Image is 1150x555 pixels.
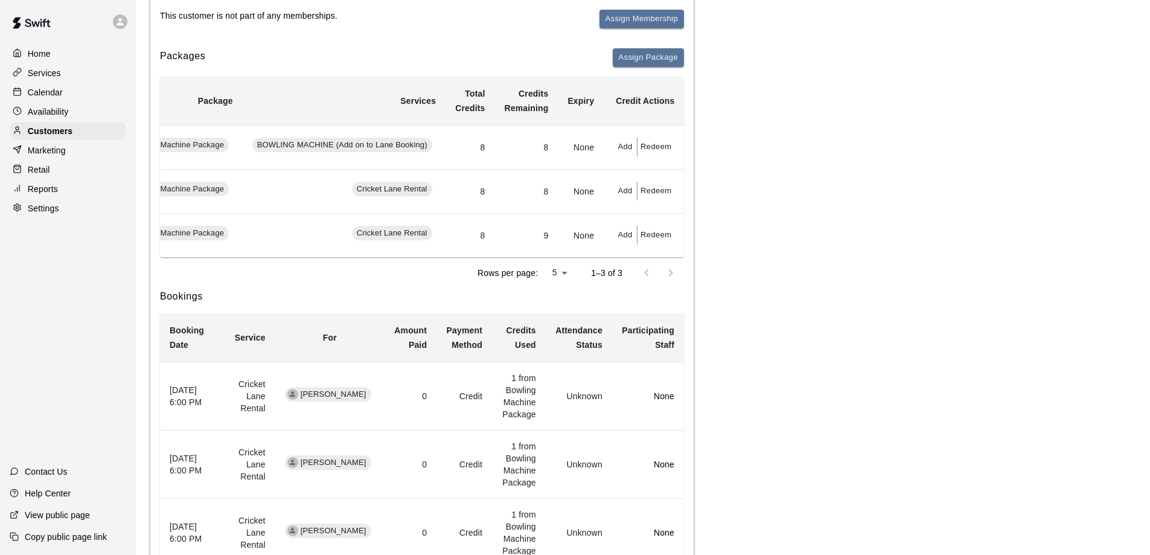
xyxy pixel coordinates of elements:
p: Copy public page link [25,531,107,543]
b: Participating Staff [622,326,674,350]
button: Assign Package [613,48,684,67]
h6: Bookings [160,289,684,304]
b: Attendance Status [555,326,602,350]
h6: Packages [160,48,205,67]
button: Add [613,138,637,156]
td: Unknown [546,362,612,431]
p: None [622,458,674,470]
div: Mustafa Shahid [287,389,298,400]
td: 8 [494,125,558,169]
span: BOWLING MACHINE (Add on to Lane Booking) [252,140,432,151]
b: Services [400,96,436,106]
a: Retail [10,161,126,179]
span: Bowling Machine Package [125,228,229,239]
td: Cricket Lane Rental [214,362,275,431]
b: Package [198,96,233,106]
span: [PERSON_NAME] [296,525,371,537]
b: Booking Date [170,326,204,350]
p: None [622,527,674,539]
td: Credit [436,362,492,431]
td: 8 [446,125,494,169]
p: Customers [28,125,72,137]
span: Bowling Machine Package [125,184,229,195]
b: Service [235,333,266,342]
td: 1 from Bowling Machine Package [492,431,546,499]
td: 1 from Bowling Machine Package [492,362,546,431]
a: Services [10,64,126,82]
div: Mustafa Shahid [287,525,298,536]
td: 0 [385,431,436,499]
p: Home [28,48,51,60]
button: Add [613,182,637,201]
button: Redeem [637,138,674,156]
td: 0 [385,362,436,431]
p: Reports [28,183,58,195]
span: Cricket Lane Rental [352,228,432,239]
p: Availability [28,106,69,118]
b: Credits Used [506,326,535,350]
button: Add [613,226,637,245]
p: 1–3 of 3 [591,267,622,279]
b: Total Credits [455,89,485,113]
p: Settings [28,202,59,214]
a: Customers [10,122,126,140]
b: Credit Actions [616,96,674,106]
p: None [622,390,674,402]
td: Cricket Lane Rental [214,431,275,499]
th: [DATE] 6:00 PM [160,431,214,499]
p: This customer is not part of any memberships. [160,10,337,22]
a: Home [10,45,126,63]
td: Credit [436,431,492,499]
span: [PERSON_NAME] [296,389,371,400]
table: simple table [57,77,684,257]
b: For [323,333,337,342]
a: Calendar [10,83,126,101]
td: Unknown [546,431,612,499]
div: 5 [543,264,572,281]
a: Marketing [10,141,126,159]
span: Bowling Machine Package [125,140,229,151]
a: Bowling Machine Package [125,229,232,239]
td: None [558,125,604,169]
td: 8 [446,213,494,257]
div: Mustafa Shahid [287,457,298,468]
a: Bowling Machine Package [125,141,232,151]
td: 9 [494,213,558,257]
th: [DATE] 6:00 PM [160,362,214,431]
span: [PERSON_NAME] [296,457,371,469]
p: Marketing [28,144,66,156]
p: Contact Us [25,466,68,478]
td: None [558,169,604,213]
b: Credits Remaining [504,89,548,113]
p: View public page [25,509,90,521]
p: Rows per page: [478,267,538,279]
b: Expiry [567,96,594,106]
button: Redeem [637,226,674,245]
a: Reports [10,180,126,198]
button: Redeem [637,182,674,201]
td: 8 [494,169,558,213]
button: Assign Membership [599,10,684,28]
td: None [558,213,604,257]
a: Availability [10,103,126,121]
p: Retail [28,164,50,176]
a: Settings [10,199,126,217]
p: Help Center [25,487,71,499]
b: Payment Method [447,326,482,350]
p: Calendar [28,86,63,98]
a: Bowling Machine Package [125,185,232,195]
p: Services [28,67,61,79]
td: 8 [446,169,494,213]
span: Cricket Lane Rental [352,184,432,195]
b: Amount Paid [394,326,427,350]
